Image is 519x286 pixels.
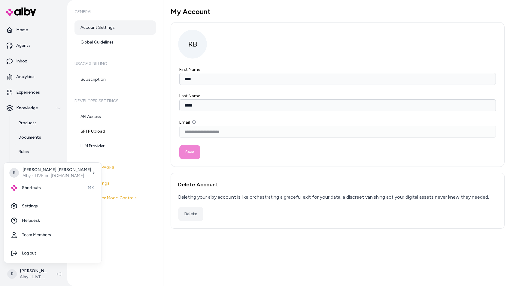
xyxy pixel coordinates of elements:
[22,218,40,224] span: Helpdesk
[9,168,19,178] span: R
[11,185,17,191] img: alby Logo
[23,173,91,179] p: Alby - LIVE on [DOMAIN_NAME]
[6,246,99,260] div: Log out
[23,167,91,173] p: [PERSON_NAME] [PERSON_NAME]
[22,185,41,191] span: Shortcuts
[88,185,94,190] span: ⌘K
[6,228,99,242] a: Team Members
[6,199,99,213] a: Settings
